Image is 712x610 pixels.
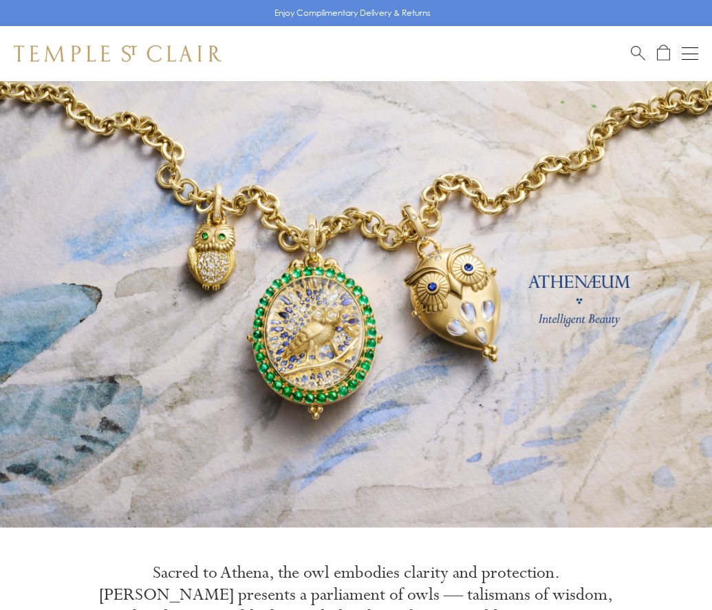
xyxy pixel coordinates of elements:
button: Open navigation [682,45,698,62]
a: Open Shopping Bag [657,45,670,62]
a: Search [631,45,645,62]
p: Enjoy Complimentary Delivery & Returns [274,6,431,20]
img: Temple St. Clair [14,45,222,62]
